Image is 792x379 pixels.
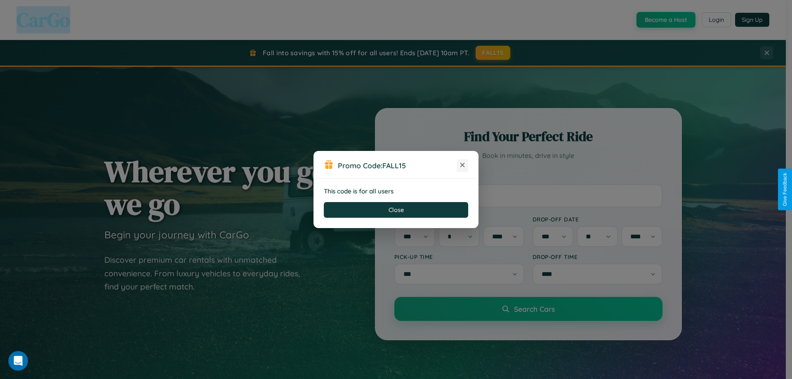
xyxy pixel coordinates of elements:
strong: This code is for all users [324,187,394,195]
iframe: Intercom live chat [8,351,28,371]
h3: Promo Code: [338,161,457,170]
b: FALL15 [382,161,406,170]
button: Close [324,202,468,218]
div: Give Feedback [782,173,788,206]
